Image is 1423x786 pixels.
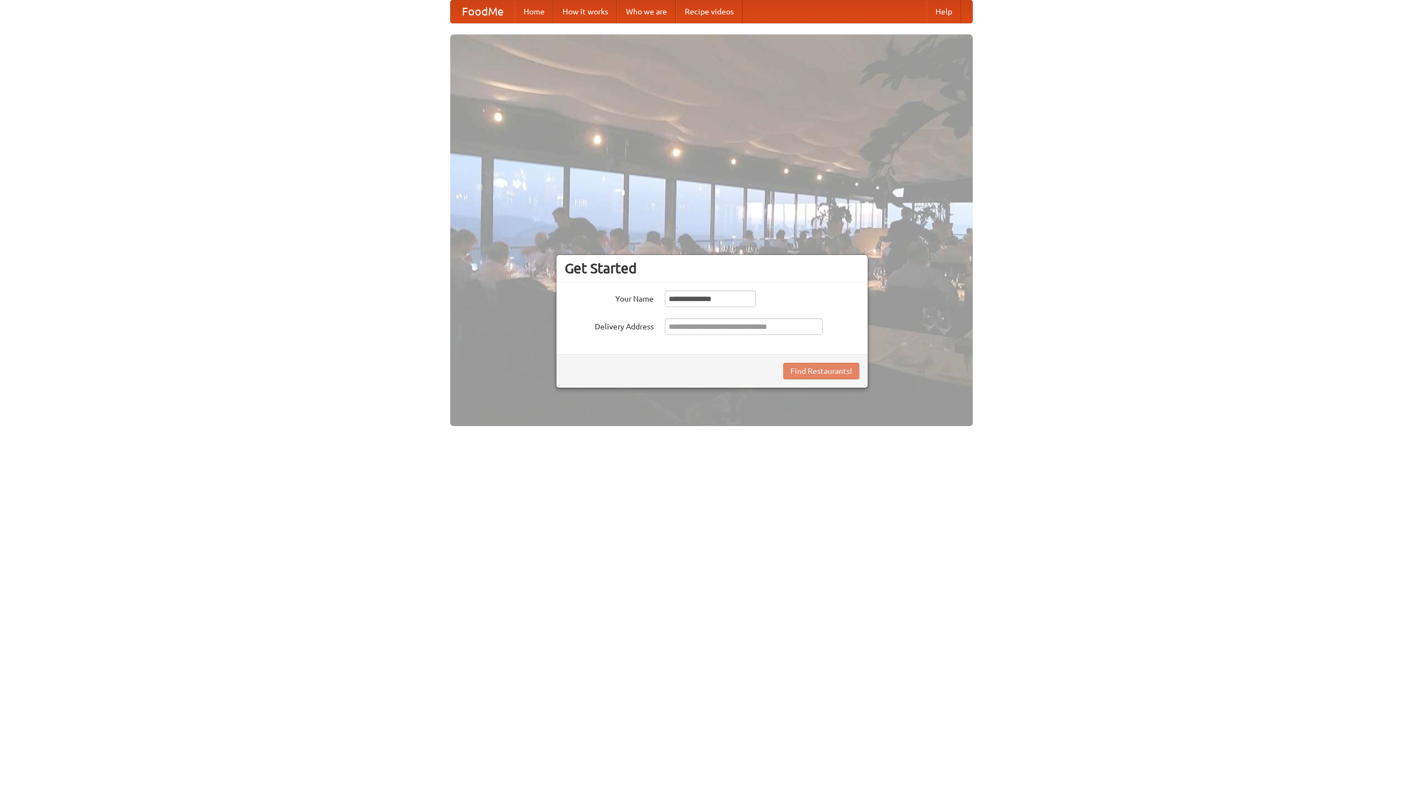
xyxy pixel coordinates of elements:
a: Help [927,1,961,23]
button: Find Restaurants! [783,363,859,379]
a: Home [515,1,554,23]
h3: Get Started [565,260,859,277]
a: How it works [554,1,617,23]
label: Delivery Address [565,318,654,332]
a: Who we are [617,1,676,23]
label: Your Name [565,291,654,304]
a: FoodMe [451,1,515,23]
a: Recipe videos [676,1,743,23]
